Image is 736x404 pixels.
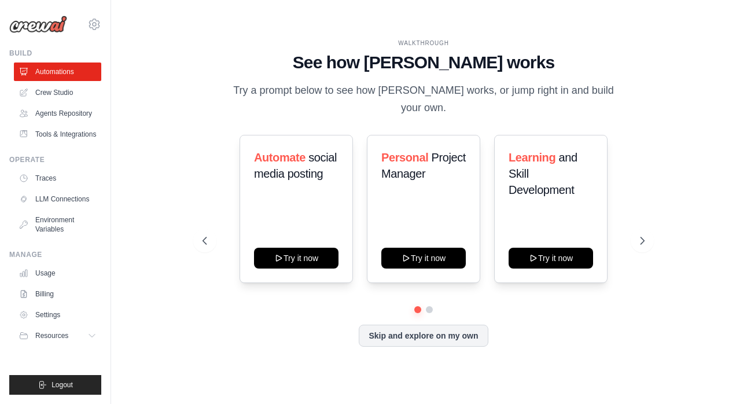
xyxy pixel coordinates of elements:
a: Agents Repository [14,104,101,123]
a: Usage [14,264,101,282]
a: Tools & Integrations [14,125,101,144]
span: Project Manager [381,151,466,180]
button: Try it now [509,248,593,269]
h1: See how [PERSON_NAME] works [203,52,645,73]
div: WALKTHROUGH [203,39,645,47]
a: Crew Studio [14,83,101,102]
button: Try it now [381,248,466,269]
a: Settings [14,306,101,324]
div: Manage [9,250,101,259]
img: Logo [9,16,67,33]
a: Automations [14,63,101,81]
p: Try a prompt below to see how [PERSON_NAME] works, or jump right in and build your own. [229,82,618,116]
button: Logout [9,375,101,395]
a: Billing [14,285,101,303]
div: Operate [9,155,101,164]
div: Build [9,49,101,58]
a: LLM Connections [14,190,101,208]
span: Logout [51,380,73,390]
span: and Skill Development [509,151,577,196]
span: social media posting [254,151,337,180]
span: Automate [254,151,306,164]
button: Try it now [254,248,338,269]
button: Resources [14,326,101,345]
span: Learning [509,151,555,164]
span: Personal [381,151,428,164]
button: Skip and explore on my own [359,325,488,347]
a: Traces [14,169,101,188]
a: Environment Variables [14,211,101,238]
span: Resources [35,331,68,340]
